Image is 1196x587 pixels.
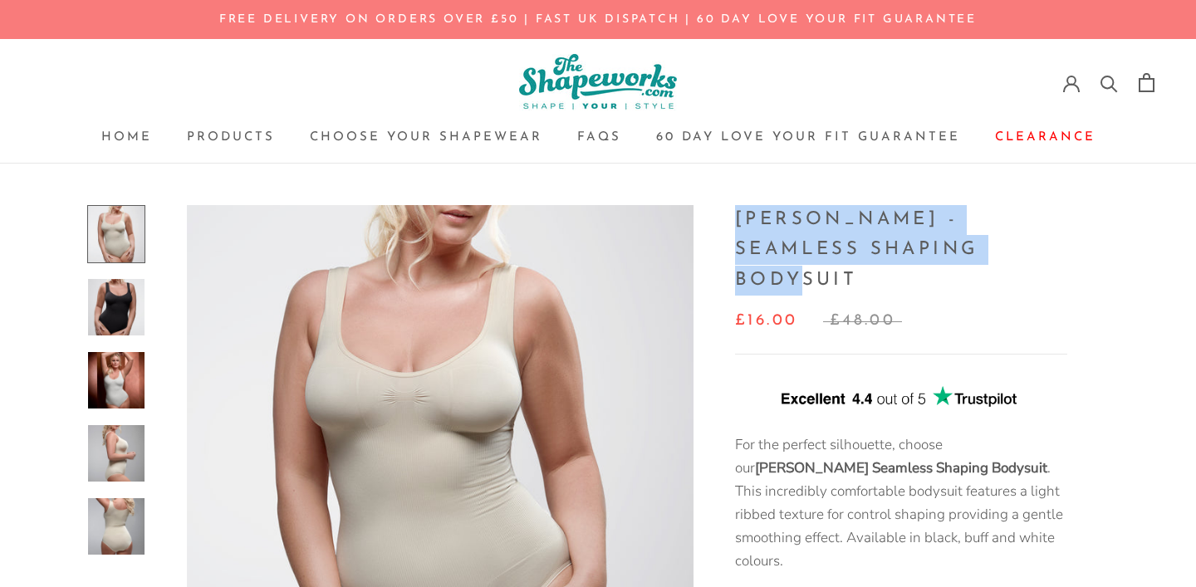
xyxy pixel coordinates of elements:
[88,352,145,408] img: Kimberley - Seamless Shaping Bodysuit
[755,458,1047,477] strong: [PERSON_NAME] Seamless Shaping Bodysuit
[310,131,542,144] a: Choose your ShapewearChoose your Shapewear
[735,433,1067,573] p: For the perfect silhouette, choose our . This incredibly comfortable bodysuit features a light ri...
[577,131,621,144] a: FAQsFAQs
[1100,74,1118,91] a: Search
[88,206,145,262] img: Kimberley - Seamless Shaping Bodysuit
[101,131,152,144] a: HomeHome
[219,13,977,26] a: FREE DELIVERY ON ORDERS OVER £50 | FAST UK DISPATCH | 60 day LOVE YOUR FIT GUARANTEE
[656,131,960,144] a: 60 Day Love Your Fit Guarantee60 Day Love Your Fit Guarantee
[519,54,677,110] img: The Shapeworks
[830,308,895,334] span: £48.00
[735,205,1067,296] h1: [PERSON_NAME] - Seamless Shaping Bodysuit
[88,498,145,555] img: Kimberley - Seamless Shaping Bodysuit
[88,425,145,482] img: Kimberley - Seamless Shaping Bodysuit
[995,131,1096,144] a: ClearanceClearance
[88,279,145,335] img: Kimberley - Seamless Shaping Bodysuit
[735,308,797,334] span: £16.00
[777,383,1026,413] img: Trustpilot_Excellent44.png
[1139,73,1154,92] a: Open cart
[187,131,275,144] a: ProductsProducts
